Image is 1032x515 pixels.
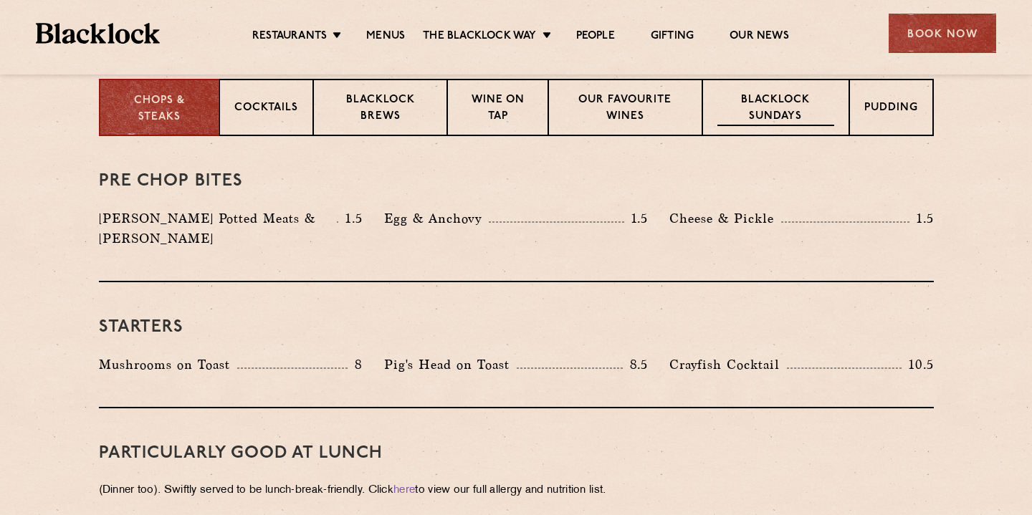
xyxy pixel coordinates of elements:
[393,485,415,496] a: here
[366,29,405,45] a: Menus
[384,208,489,228] p: Egg & Anchovy
[669,355,787,375] p: Crayfish Cocktail
[252,29,327,45] a: Restaurants
[328,92,433,126] p: Blacklock Brews
[99,444,934,463] h3: PARTICULARLY GOOD AT LUNCH
[576,29,615,45] a: People
[624,209,649,228] p: 1.5
[348,355,363,374] p: 8
[902,355,933,374] p: 10.5
[234,100,298,118] p: Cocktails
[338,209,363,228] p: 1.5
[99,208,338,249] p: [PERSON_NAME] Potted Meats & [PERSON_NAME]
[99,318,934,337] h3: Starters
[99,481,934,501] p: (Dinner too). Swiftly served to be lunch-break-friendly. Click to view our full allergy and nutri...
[669,208,781,228] p: Cheese & Pickle
[115,93,204,125] p: Chops & Steaks
[889,14,996,53] div: Book Now
[384,355,517,375] p: Pig's Head on Toast
[36,23,160,44] img: BL_Textured_Logo-footer-cropped.svg
[99,355,237,375] p: Mushrooms on Toast
[730,29,789,45] a: Our News
[651,29,694,45] a: Gifting
[423,29,536,45] a: The Blacklock Way
[563,92,687,126] p: Our favourite wines
[99,172,934,191] h3: Pre Chop Bites
[717,92,833,126] p: Blacklock Sundays
[462,92,532,126] p: Wine on Tap
[909,209,934,228] p: 1.5
[864,100,918,118] p: Pudding
[623,355,649,374] p: 8.5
